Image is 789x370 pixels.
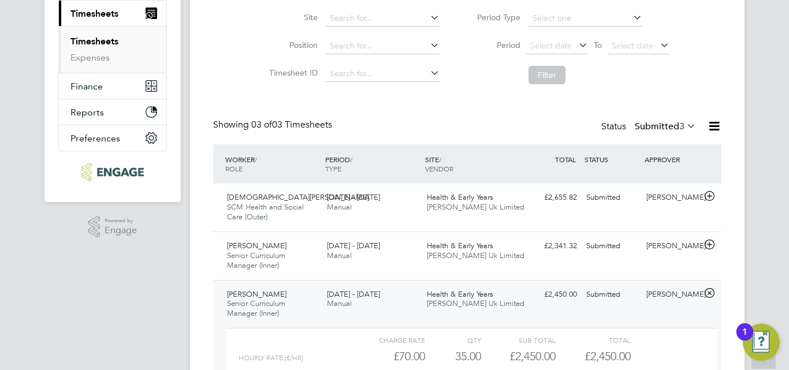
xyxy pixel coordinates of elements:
[529,66,565,84] button: Filter
[427,202,524,212] span: [PERSON_NAME] Uk Limited
[222,149,322,179] div: WORKER
[582,149,642,170] div: STATUS
[427,251,524,260] span: [PERSON_NAME] Uk Limited
[642,285,702,304] div: [PERSON_NAME]
[255,155,257,164] span: /
[427,289,493,299] span: Health & Early Years
[427,298,524,308] span: [PERSON_NAME] Uk Limited
[88,216,137,238] a: Powered byEngage
[213,119,334,131] div: Showing
[266,68,318,78] label: Timesheet ID
[327,241,380,251] span: [DATE] - [DATE]
[582,237,642,256] div: Submitted
[481,333,556,347] div: Sub Total
[481,347,556,366] div: £2,450.00
[59,26,166,73] div: Timesheets
[529,10,642,27] input: Select one
[70,133,120,144] span: Preferences
[326,10,440,27] input: Search for...
[266,12,318,23] label: Site
[612,40,653,51] span: Select date
[59,1,166,26] button: Timesheets
[522,285,582,304] div: £2,450.00
[468,40,520,50] label: Period
[601,119,698,135] div: Status
[227,298,285,318] span: Senior Curriculum Manager (Inner)
[322,149,422,179] div: PERIOD
[742,332,747,347] div: 1
[266,40,318,50] label: Position
[582,188,642,207] div: Submitted
[326,66,440,82] input: Search for...
[679,121,684,132] span: 3
[427,192,493,202] span: Health & Early Years
[327,192,380,202] span: [DATE] - [DATE]
[327,202,352,212] span: Manual
[642,237,702,256] div: [PERSON_NAME]
[327,251,352,260] span: Manual
[59,125,166,151] button: Preferences
[325,164,341,173] span: TYPE
[468,12,520,23] label: Period Type
[642,188,702,207] div: [PERSON_NAME]
[556,333,630,347] div: Total
[350,155,352,164] span: /
[105,226,137,236] span: Engage
[59,99,166,125] button: Reports
[327,298,352,308] span: Manual
[239,354,303,362] span: Hourly Rate (£/HR)
[70,81,103,92] span: Finance
[327,289,380,299] span: [DATE] - [DATE]
[227,192,369,202] span: [DEMOGRAPHIC_DATA][PERSON_NAME]
[642,149,702,170] div: APPROVER
[743,324,780,361] button: Open Resource Center, 1 new notification
[58,163,167,181] a: Go to home page
[439,155,441,164] span: /
[585,349,631,363] span: £2,450.00
[81,163,143,181] img: ncclondon-logo-retina.png
[522,237,582,256] div: £2,341.32
[227,202,304,222] span: SCM Health and Social Care (Outer)
[227,251,285,270] span: Senior Curriculum Manager (Inner)
[351,333,425,347] div: Charge rate
[530,40,572,51] span: Select date
[70,52,110,63] a: Expenses
[425,333,481,347] div: QTY
[251,119,272,130] span: 03 of
[251,119,332,130] span: 03 Timesheets
[425,164,453,173] span: VENDOR
[427,241,493,251] span: Health & Early Years
[351,347,425,366] div: £70.00
[422,149,522,179] div: SITE
[70,36,118,47] a: Timesheets
[326,38,440,54] input: Search for...
[522,188,582,207] div: £2,655.82
[582,285,642,304] div: Submitted
[555,155,576,164] span: TOTAL
[70,8,118,19] span: Timesheets
[225,164,243,173] span: ROLE
[590,38,605,53] span: To
[425,347,481,366] div: 35.00
[227,241,286,251] span: [PERSON_NAME]
[635,121,696,132] label: Submitted
[227,289,286,299] span: [PERSON_NAME]
[70,107,104,118] span: Reports
[59,73,166,99] button: Finance
[105,216,137,226] span: Powered by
